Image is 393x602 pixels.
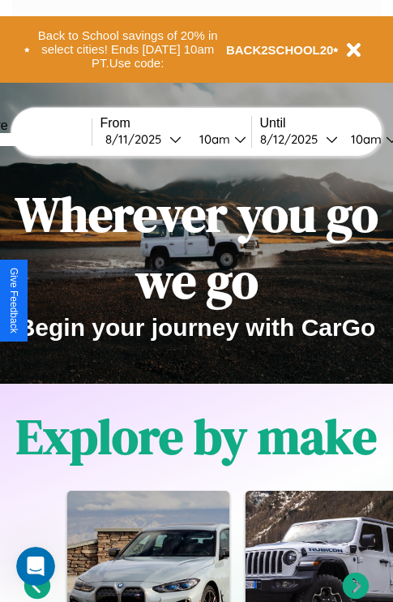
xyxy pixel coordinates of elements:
[260,131,326,147] div: 8 / 12 / 2025
[186,131,251,148] button: 10am
[16,547,55,586] iframe: Intercom live chat
[226,43,334,57] b: BACK2SCHOOL20
[16,403,377,470] h1: Explore by make
[343,131,386,147] div: 10am
[105,131,169,147] div: 8 / 11 / 2025
[30,24,226,75] button: Back to School savings of 20% in select cities! Ends [DATE] 10am PT.Use code:
[191,131,234,147] div: 10am
[100,131,186,148] button: 8/11/2025
[100,116,251,131] label: From
[8,268,19,333] div: Give Feedback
